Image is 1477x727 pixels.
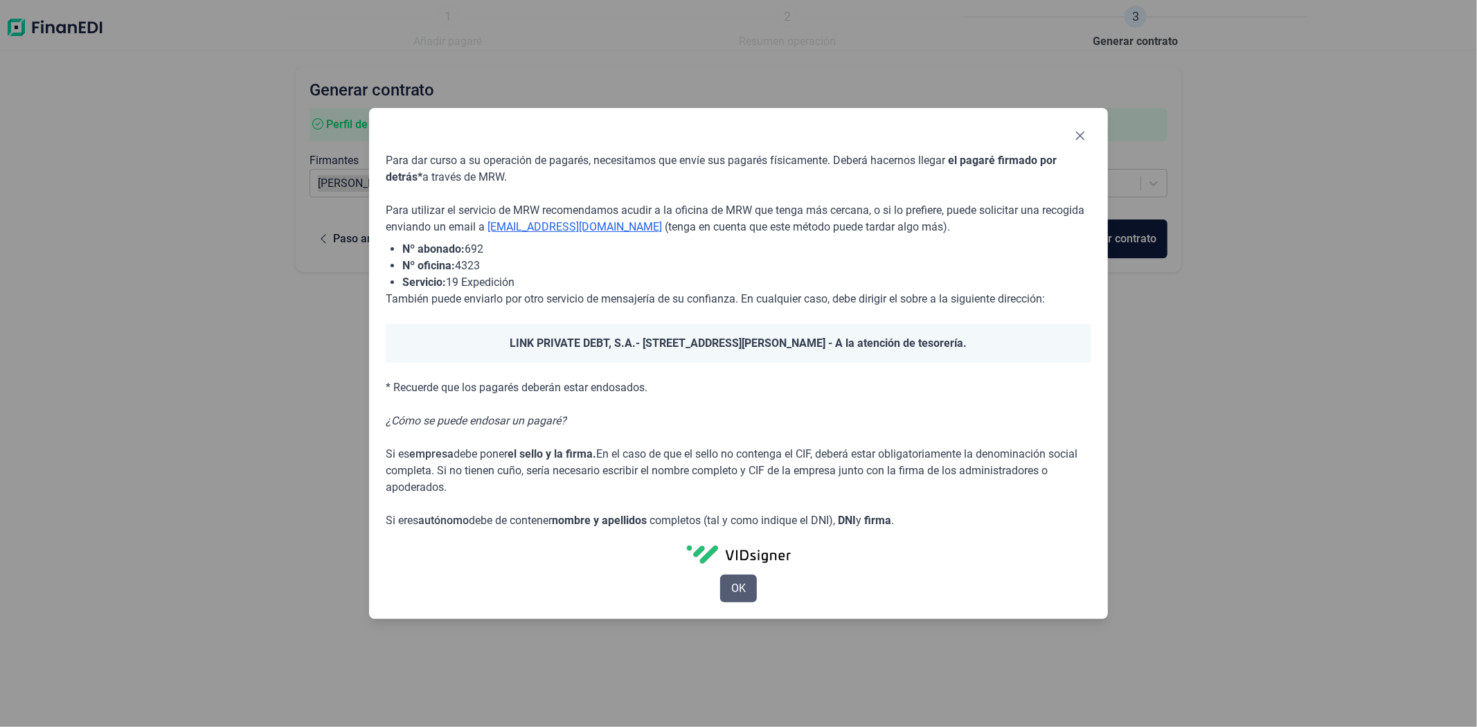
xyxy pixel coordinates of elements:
span: Nº oficina: [402,259,455,272]
li: 19 Expedición [402,274,1091,291]
span: LINK PRIVATE DEBT, S.A. [510,336,636,350]
p: ¿Cómo se puede endosar un pagaré? [386,413,1091,429]
p: También puede enviarlo por otro servicio de mensajería de su confianza. En cualquier caso, debe d... [386,291,1091,307]
p: Para dar curso a su operación de pagarés, necesitamos que envíe sus pagarés físicamente. Deberá h... [386,152,1091,186]
span: OK [731,580,746,597]
p: * Recuerde que los pagarés deberán estar endosados. [386,379,1091,396]
a: [EMAIL_ADDRESS][DOMAIN_NAME] [487,220,662,233]
div: - [STREET_ADDRESS][PERSON_NAME] - A la atención de tesorería. [386,324,1091,363]
li: 692 [402,241,1091,258]
span: DNI [838,514,856,527]
p: Si es debe poner En el caso de que el sello no contenga el CIF, deberá estar obligatoriamente la ... [386,446,1091,496]
button: Close [1069,125,1091,147]
span: firma [864,514,891,527]
p: Para utilizar el servicio de MRW recomendamos acudir a la oficina de MRW que tenga más cercana, o... [386,202,1091,235]
span: nombre y apellidos [552,514,647,527]
span: empresa [409,447,454,460]
button: OK [720,575,757,602]
img: vidSignerLogo [687,546,791,564]
span: autónomo [418,514,469,527]
span: Nº abonado: [402,242,465,255]
p: Si eres debe de contener completos (tal y como indique el DNI), y . [386,512,1091,529]
span: Servicio: [402,276,446,289]
li: 4323 [402,258,1091,274]
span: el sello y la firma. [508,447,596,460]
